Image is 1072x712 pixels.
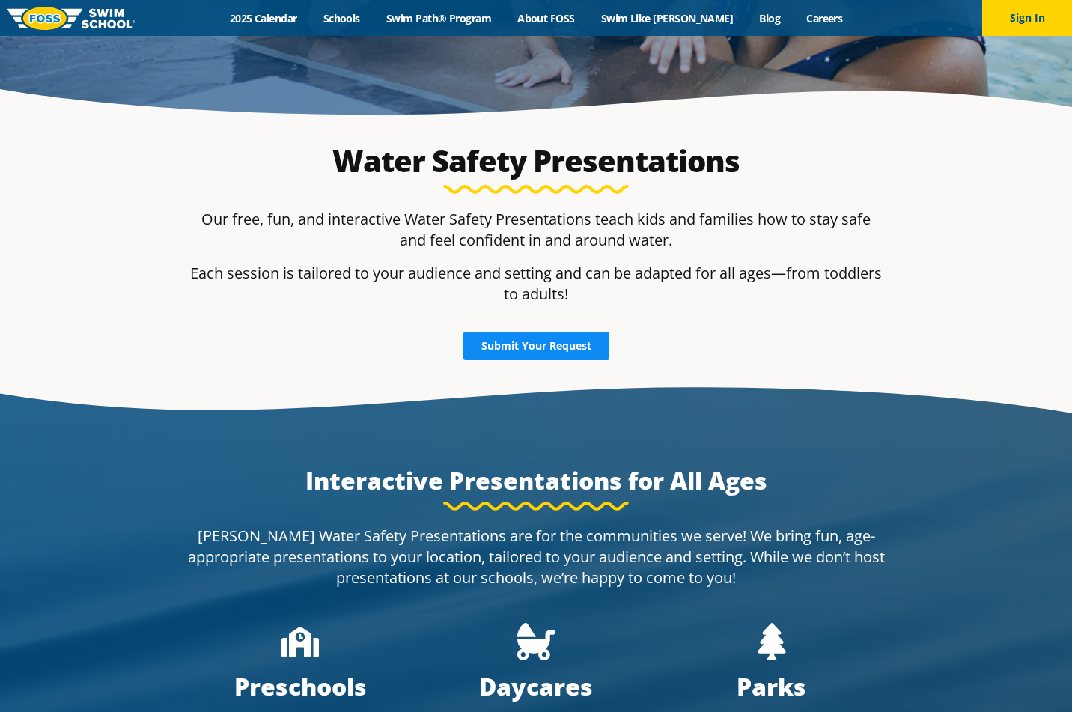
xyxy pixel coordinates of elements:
a: Swim Like [PERSON_NAME] [588,11,746,25]
a: Swim Path® Program [373,11,504,25]
a: 2025 Calendar [216,11,310,25]
h3: Interactive Presentations for All Ages [183,466,889,496]
span: Parks [737,670,806,702]
a: Blog [746,11,794,25]
img: FOSS Swim School Logo [7,7,135,30]
p: [PERSON_NAME] Water Safety Presentations are for the communities we serve! We bring fun, age-appr... [183,526,889,588]
a: About FOSS [505,11,588,25]
span: Daycares [479,670,593,702]
a: Schools [310,11,373,25]
span: Submit Your Request [481,341,591,351]
a: Submit Your Request [463,332,609,360]
h2: Water Safety Presentations [190,143,882,179]
a: Careers [794,11,856,25]
p: Our free, fun, and interactive Water Safety Presentations teach kids and families how to stay saf... [190,209,882,251]
p: Each session is tailored to your audience and setting and can be adapted for all ages—from toddle... [190,263,882,305]
span: Preschools [234,670,367,702]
